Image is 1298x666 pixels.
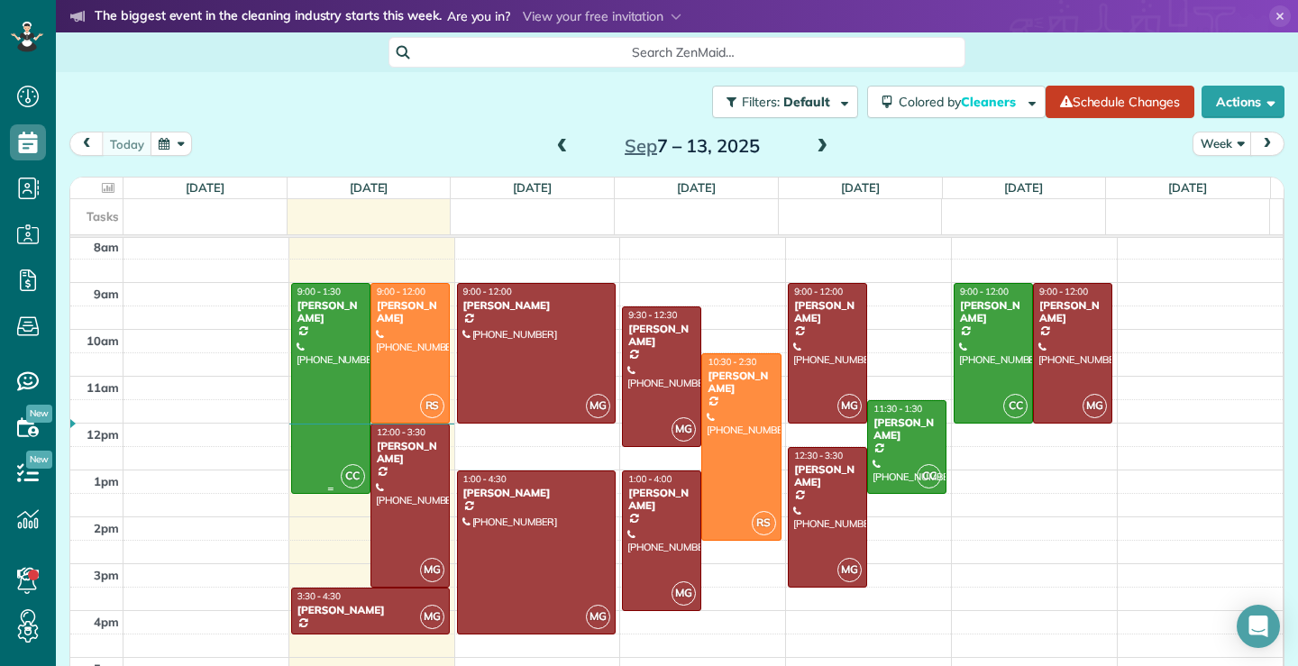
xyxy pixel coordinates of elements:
button: Filters: Default [712,86,858,118]
div: [PERSON_NAME] [793,299,862,325]
span: 1pm [94,474,119,488]
span: Tasks [87,209,119,224]
span: MG [586,605,610,629]
div: [PERSON_NAME] [873,416,941,442]
span: MG [672,581,696,606]
div: [PERSON_NAME] [462,487,610,499]
span: MG [1083,394,1107,418]
button: next [1250,132,1284,156]
span: 9:00 - 12:00 [1039,286,1088,297]
span: RS [752,511,776,535]
a: [DATE] [841,180,880,195]
span: 1:00 - 4:00 [628,473,672,485]
h2: 7 – 13, 2025 [580,136,805,156]
div: [PERSON_NAME] [376,440,444,466]
span: Filters: [742,94,780,110]
button: Actions [1202,86,1284,118]
span: MG [586,394,610,418]
span: MG [672,417,696,442]
span: 9:00 - 1:30 [297,286,341,297]
a: [DATE] [1004,180,1043,195]
span: 12:30 - 3:30 [794,450,843,461]
strong: The biggest event in the cleaning industry starts this week. [95,7,442,27]
span: Are you in? [447,7,511,27]
a: Filters: Default [703,86,858,118]
div: [PERSON_NAME] [297,604,444,616]
span: 4pm [94,615,119,629]
span: CC [341,464,365,488]
div: [PERSON_NAME] [707,369,775,396]
div: [PHONE_NUMBER] [297,634,444,646]
span: 12:00 - 3:30 [377,426,425,438]
span: CC [1003,394,1028,418]
span: 9:00 - 12:00 [960,286,1009,297]
span: 10am [87,333,119,348]
a: Schedule Changes [1046,86,1194,118]
div: [PERSON_NAME] [376,299,444,325]
button: Colored byCleaners [867,86,1046,118]
span: Sep [625,134,657,157]
button: prev [69,132,104,156]
span: 11:30 - 1:30 [873,403,922,415]
button: today [102,132,152,156]
div: [PERSON_NAME] [627,323,696,349]
span: MG [420,558,444,582]
span: Default [783,94,831,110]
span: MG [837,558,862,582]
div: [PERSON_NAME] [297,299,365,325]
a: [DATE] [513,180,552,195]
span: MG [420,605,444,629]
span: 10:30 - 2:30 [708,356,756,368]
span: CC [917,464,941,488]
span: 8am [94,240,119,254]
span: New [26,405,52,423]
a: [DATE] [1168,180,1207,195]
span: MG [837,394,862,418]
span: RS [420,394,444,418]
span: 2pm [94,521,119,535]
span: 9:00 - 12:00 [463,286,512,297]
button: Week [1193,132,1252,156]
span: 3pm [94,568,119,582]
a: [DATE] [677,180,716,195]
a: [DATE] [186,180,224,195]
a: [DATE] [350,180,388,195]
div: [PERSON_NAME] [959,299,1028,325]
span: 9:00 - 12:00 [794,286,843,297]
span: Colored by [899,94,1022,110]
span: New [26,451,52,469]
span: 12pm [87,427,119,442]
div: [PERSON_NAME] [627,487,696,513]
div: [PERSON_NAME] [1038,299,1107,325]
span: 9:00 - 12:00 [377,286,425,297]
span: 11am [87,380,119,395]
li: The world’s leading virtual event for cleaning business owners. [70,31,792,54]
span: 1:00 - 4:30 [463,473,507,485]
span: 9am [94,287,119,301]
span: 9:30 - 12:30 [628,309,677,321]
div: Open Intercom Messenger [1237,605,1280,648]
span: Cleaners [961,94,1019,110]
span: 3:30 - 4:30 [297,590,341,602]
div: [PERSON_NAME] [462,299,610,312]
div: [PERSON_NAME] [793,463,862,489]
